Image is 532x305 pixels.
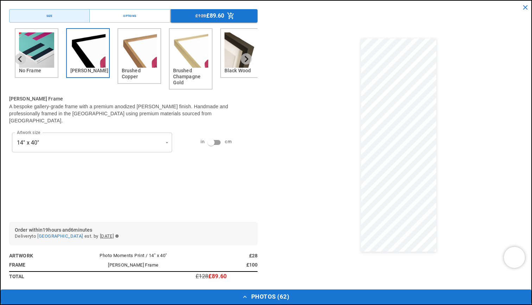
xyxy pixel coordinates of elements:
h6: [PERSON_NAME] [70,68,106,74]
li: 5 of 6 [220,28,266,90]
span: Photo Moments Print / 14" x 40" [100,253,167,258]
div: 14" x 40" [12,133,172,152]
span: [PERSON_NAME] Frame [108,262,158,268]
iframe: Chatra live chat [504,247,525,268]
button: [GEOGRAPHIC_DATA] [37,232,83,240]
p: £128 [196,274,209,279]
button: Next slide [241,53,252,65]
label: Artwork size [17,129,40,135]
h6: Brushed Champagne Gold [173,68,208,85]
button: Options [89,9,170,23]
h6: £100 [196,261,258,269]
p: £89.60 [206,13,224,19]
div: Options [123,13,136,18]
button: close [519,1,532,14]
div: Menu buttons [9,9,258,23]
h6: [PERSON_NAME] Frame [9,95,258,103]
h6: £28 [196,252,258,260]
h6: Order within 19 hours and 6 minutes [15,227,252,232]
h6: Artwork [9,252,71,260]
span: est. by [84,232,99,240]
button: Photos (62) [1,289,531,304]
p: A bespoke gallery-grade frame with a premium anodized [PERSON_NAME] finish. Handmade and professi... [9,103,258,124]
p: £89.60 [208,274,227,279]
h6: Total [9,273,71,280]
span: in [201,138,204,146]
h6: Black Wood [224,68,260,74]
div: Frame Option [9,28,258,90]
h6: Brushed Copper [122,68,157,80]
span: [DATE] [100,232,114,240]
li: 1 of 6 [15,28,61,90]
h6: Frame [9,261,71,269]
button: Previous slide [15,53,26,65]
span: Delivery to [15,232,36,240]
li: 2 of 6 [66,28,112,90]
h6: No Frame [19,68,54,74]
li: 3 of 6 [118,28,163,90]
table: simple table [9,251,258,281]
div: Size [46,13,53,18]
li: 4 of 6 [169,28,215,90]
span: [GEOGRAPHIC_DATA] [37,233,83,239]
button: £128£89.60 [171,9,258,23]
button: Size [9,9,90,23]
span: cm [225,138,232,146]
span: £128 [195,12,206,20]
